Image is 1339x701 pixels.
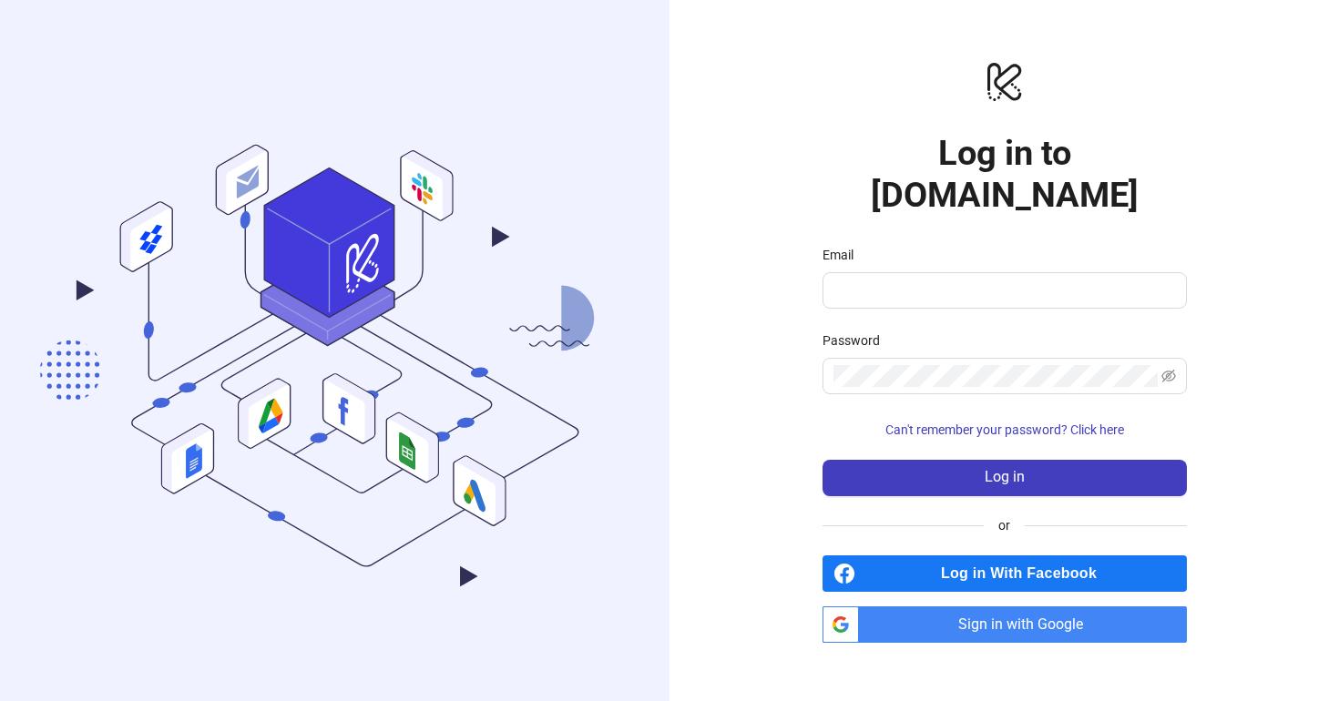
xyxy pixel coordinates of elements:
span: or [984,515,1025,535]
input: Password [833,365,1158,387]
button: Can't remember your password? Click here [823,416,1187,445]
label: Password [823,330,892,350]
span: Log in [985,469,1025,485]
a: Sign in with Google [823,606,1187,643]
a: Can't remember your password? Click here [823,422,1187,437]
input: Email [833,279,1172,301]
span: Sign in with Google [866,606,1187,643]
a: Log in With Facebook [823,555,1187,592]
button: Log in [823,460,1187,496]
span: Can't remember your password? Click here [885,422,1124,437]
h1: Log in to [DOMAIN_NAME] [823,132,1187,216]
span: eye-invisible [1161,369,1176,383]
label: Email [823,245,865,265]
span: Log in With Facebook [863,555,1187,592]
